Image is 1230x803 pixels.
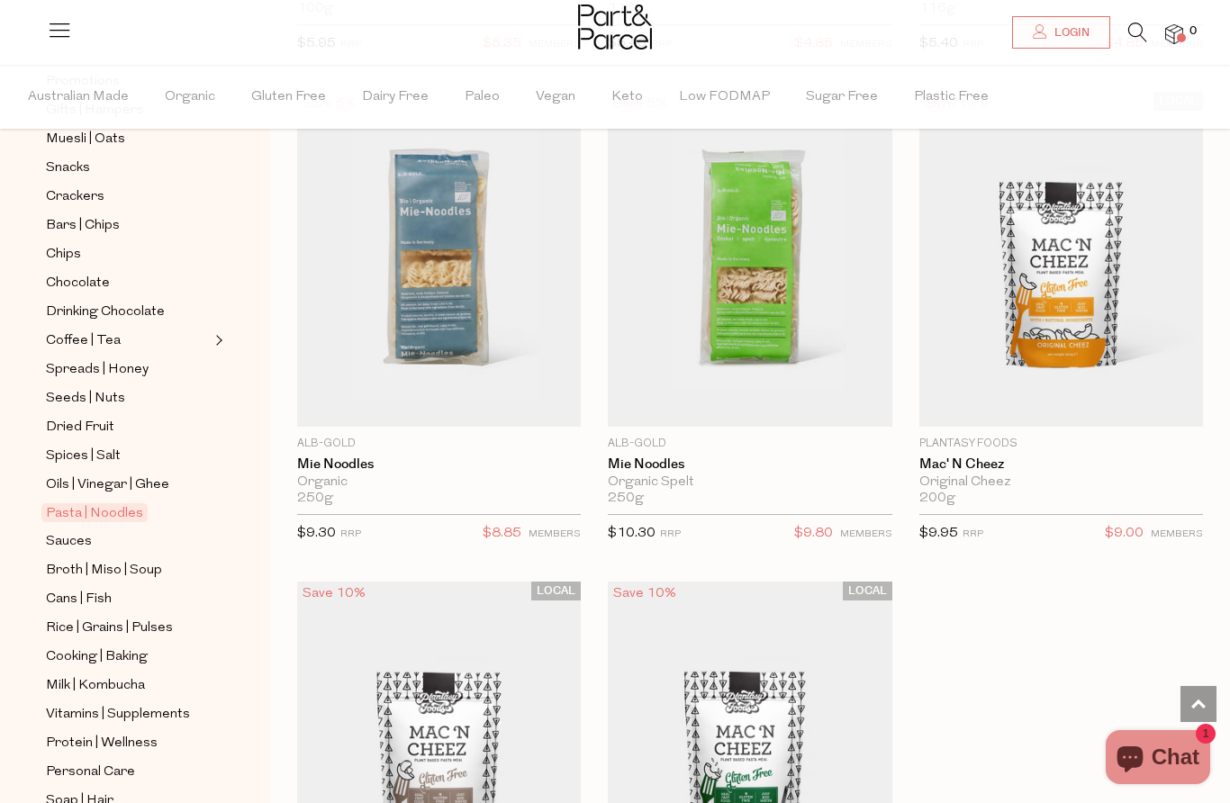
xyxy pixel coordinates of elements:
a: Drinking Chocolate [46,301,210,323]
p: Alb-Gold [297,436,581,452]
img: Mie Noodles [297,92,581,427]
span: Dried Fruit [46,417,114,438]
a: Mac' N Cheez [919,456,1203,473]
a: Mie Noodles [297,456,581,473]
a: Cans | Fish [46,588,210,610]
div: Organic [297,474,581,491]
a: Personal Care [46,761,210,783]
span: Personal Care [46,762,135,783]
a: Muesli | Oats [46,128,210,150]
inbox-online-store-chat: Shopify online store chat [1100,730,1216,789]
small: RRP [963,529,983,539]
span: Bars | Chips [46,215,120,237]
a: Snacks [46,157,210,179]
a: Spices | Salt [46,445,210,467]
a: Milk | Kombucha [46,674,210,697]
span: Drinking Chocolate [46,302,165,323]
a: Login [1012,16,1110,49]
span: Snacks [46,158,90,179]
span: Broth | Miso | Soup [46,560,162,582]
img: Mie Noodles [608,92,891,427]
a: 0 [1165,24,1183,43]
a: Bars | Chips [46,214,210,237]
a: Dried Fruit [46,416,210,438]
small: MEMBERS [1151,529,1203,539]
span: 250g [297,491,333,507]
span: Protein | Wellness [46,733,158,754]
a: Protein | Wellness [46,732,210,754]
small: RRP [340,529,361,539]
span: Organic [165,66,215,129]
a: Seeds | Nuts [46,387,210,410]
small: RRP [660,529,681,539]
span: Australian Made [28,66,129,129]
span: Sauces [46,531,92,553]
span: Seeds | Nuts [46,388,125,410]
span: $9.30 [297,527,336,540]
span: Plastic Free [914,66,989,129]
small: MEMBERS [840,529,892,539]
span: Crackers [46,186,104,208]
span: LOCAL [843,582,892,600]
a: Chips [46,243,210,266]
span: Keto [611,66,643,129]
a: Sauces [46,530,210,553]
div: Save 10% [608,582,682,606]
a: Coffee | Tea [46,329,210,352]
span: Cans | Fish [46,589,112,610]
span: LOCAL [531,582,581,600]
img: Mac' N Cheez [919,92,1203,427]
span: Chocolate [46,273,110,294]
span: 0 [1185,23,1201,40]
span: Gluten Free [251,66,326,129]
a: Oils | Vinegar | Ghee [46,474,210,496]
span: Chips [46,244,81,266]
span: Rice | Grains | Pulses [46,618,173,639]
span: Pasta | Noodles [41,503,148,522]
div: Organic Spelt [608,474,891,491]
a: Spreads | Honey [46,358,210,381]
small: MEMBERS [529,529,581,539]
span: Sugar Free [806,66,878,129]
span: Low FODMAP [679,66,770,129]
span: Coffee | Tea [46,330,121,352]
span: 250g [608,491,644,507]
span: Vegan [536,66,575,129]
a: Mie Noodles [608,456,891,473]
a: Crackers [46,185,210,208]
span: Milk | Kombucha [46,675,145,697]
span: $9.80 [794,522,833,546]
a: Rice | Grains | Pulses [46,617,210,639]
span: Paleo [465,66,500,129]
a: Pasta | Noodles [46,502,210,524]
span: $9.00 [1105,522,1144,546]
span: Dairy Free [362,66,429,129]
span: 200g [919,491,955,507]
span: Cooking | Baking [46,646,148,668]
div: Save 10% [297,582,371,606]
span: Muesli | Oats [46,129,125,150]
div: Original Cheez [919,474,1203,491]
a: Chocolate [46,272,210,294]
span: Oils | Vinegar | Ghee [46,474,169,496]
span: Spreads | Honey [46,359,149,381]
a: Cooking | Baking [46,645,210,668]
p: Plantasy Foods [919,436,1203,452]
span: $10.30 [608,527,656,540]
a: Broth | Miso | Soup [46,559,210,582]
span: $8.85 [483,522,521,546]
span: Vitamins | Supplements [46,704,190,726]
span: Spices | Salt [46,446,121,467]
p: Alb-Gold [608,436,891,452]
span: $9.95 [919,527,958,540]
button: Expand/Collapse Coffee | Tea [211,329,223,351]
a: Vitamins | Supplements [46,703,210,726]
span: Login [1050,25,1090,41]
img: Part&Parcel [578,5,652,50]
